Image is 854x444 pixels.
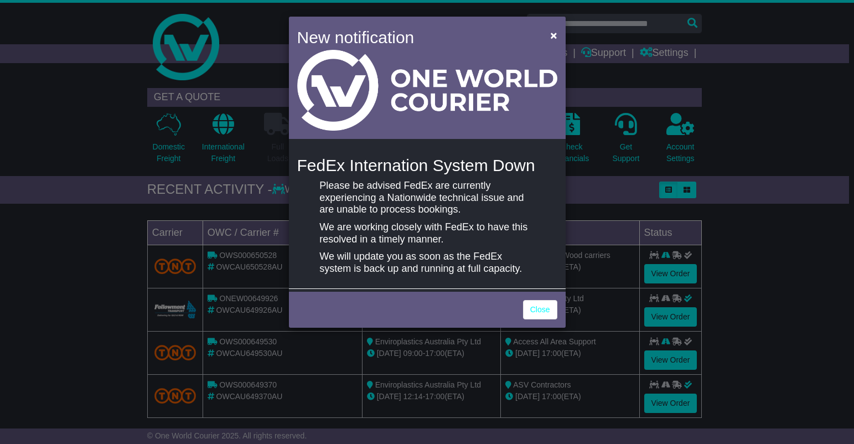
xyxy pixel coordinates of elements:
h4: FedEx Internation System Down [297,156,557,174]
h4: New notification [297,25,535,50]
button: Close [545,24,562,47]
span: × [550,29,557,42]
p: We are working closely with FedEx to have this resolved in a timely manner. [319,221,534,245]
p: We will update you as soon as the FedEx system is back up and running at full capacity. [319,251,534,275]
p: Please be advised FedEx are currently experiencing a Nationwide technical issue and are unable to... [319,180,534,216]
a: Close [523,300,557,319]
img: Light [297,50,557,131]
